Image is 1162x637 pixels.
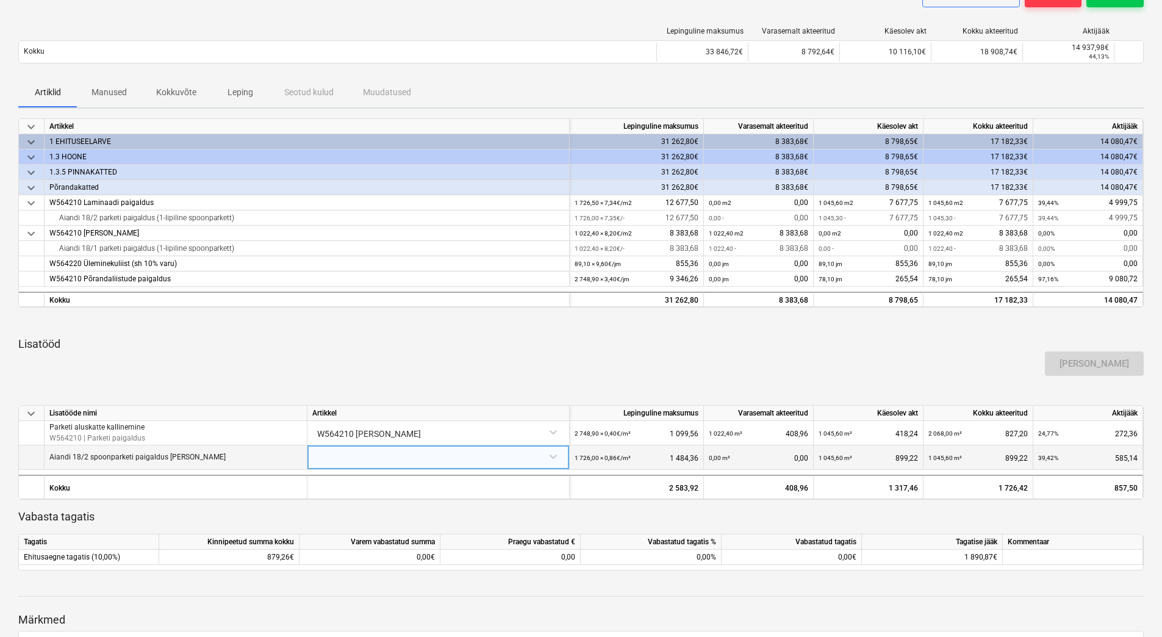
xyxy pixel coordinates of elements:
[1028,27,1110,35] div: Aktijääk
[1038,256,1138,272] div: 0,00
[19,534,159,550] div: Tagatis
[570,149,704,165] div: 31 262,80€
[19,550,159,565] div: Ehitusaegne tagatis (10,00%)
[928,195,1028,211] div: 7 677,75
[931,42,1022,62] div: 18 908,74€
[819,476,918,500] div: 1 317,46
[819,276,842,283] small: 78,10 jm
[1038,455,1058,461] small: 39,42%
[819,230,841,237] small: 0,00 m2
[709,276,729,283] small: 0,00 jm
[928,421,1028,446] div: 827,20
[819,272,918,287] div: 265,54
[814,149,924,165] div: 8 798,65€
[575,241,698,256] div: 8 383,68
[1033,475,1143,499] div: 857,50
[928,276,952,283] small: 78,10 jm
[1038,261,1055,267] small: 0,00%
[928,226,1028,241] div: 8 383,68
[159,534,299,550] div: Kinnipeetud summa kokku
[928,241,1028,256] div: 8 383,68
[709,445,808,470] div: 0,00
[722,534,862,550] div: Vabastatud tagatis
[704,406,814,421] div: Varasemalt akteeritud
[24,46,45,57] p: Kokku
[862,534,1003,550] div: Tagatise jääk
[709,261,729,267] small: 0,00 jm
[709,293,808,308] div: 8 383,68
[1003,534,1143,550] div: Kommentaar
[1033,134,1143,149] div: 14 080,47€
[704,165,814,180] div: 8 383,68€
[299,550,440,565] div: 0,00€
[924,292,1033,307] div: 17 182,33
[819,215,846,221] small: 1 045,30 -
[575,272,698,287] div: 9 346,26
[1038,195,1138,211] div: 4 999,75
[1038,445,1138,470] div: 585,14
[928,245,956,252] small: 1 022,40 -
[45,292,570,307] div: Kokku
[662,27,744,35] div: Lepinguline maksumus
[709,272,808,287] div: 0,00
[814,165,924,180] div: 8 798,65€
[704,180,814,195] div: 8 383,68€
[570,119,704,134] div: Lepinguline maksumus
[709,421,808,446] div: 408,96
[575,276,629,283] small: 2 748,90 × 3,40€ / jm
[819,445,918,470] div: 899,22
[49,195,564,211] div: W564210 Laminaadi paigaldus
[159,550,299,565] div: 879,26€
[24,196,38,211] span: keyboard_arrow_down
[819,226,918,241] div: 0,00
[819,256,918,272] div: 855,36
[709,215,724,221] small: 0,00 -
[928,256,1028,272] div: 855,36
[226,86,255,99] p: Leping
[570,134,704,149] div: 31 262,80€
[1101,578,1162,637] iframe: Chat Widget
[49,226,564,241] div: W564210 [PERSON_NAME]
[928,211,1028,226] div: 7 677,75
[862,550,1003,565] div: 1 890,87€
[819,245,834,252] small: 0,00 -
[570,180,704,195] div: 31 262,80€
[1038,245,1055,252] small: 0,00%
[575,215,625,221] small: 1 726,00 × 7,35€ / -
[575,445,698,470] div: 1 484,36
[49,165,564,180] div: 1.3.5 PINNAKATTED
[1028,43,1109,52] div: 14 937,98€
[753,27,835,35] div: Varasemalt akteeritud
[814,180,924,195] div: 8 798,65€
[440,534,581,550] div: Praegu vabastatud €
[49,134,564,149] div: 1 EHITUSEELARVE
[24,181,38,195] span: keyboard_arrow_down
[18,613,1144,627] p: Märkmed
[307,406,570,421] div: Artikkel
[24,135,38,149] span: keyboard_arrow_down
[924,119,1033,134] div: Kokku akteeritud
[709,430,742,437] small: 1 022,40 m²
[1038,215,1058,221] small: 39,44%
[24,406,38,421] span: keyboard_arrow_down
[928,445,1028,470] div: 899,22
[49,180,564,195] div: Põrandakatted
[33,86,62,99] p: Artiklid
[581,550,722,565] div: 0,00%
[819,200,853,206] small: 1 045,60 m2
[709,200,731,206] small: 0,00 m2
[575,211,698,226] div: 12 677,50
[45,475,307,499] div: Kokku
[575,256,698,272] div: 855,36
[49,211,564,226] div: Aiandi 18/2 parketi paigaldus (1-lipiline spoonparkett)
[704,475,814,499] div: 408,96
[704,134,814,149] div: 8 383,68€
[704,149,814,165] div: 8 383,68€
[1038,293,1138,308] div: 14 080,47
[839,42,931,62] div: 10 116,10€
[819,421,918,446] div: 418,24
[814,406,924,421] div: Käesolev akt
[814,134,924,149] div: 8 798,65€
[819,195,918,211] div: 7 677,75
[928,430,962,437] small: 2 068,00 m²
